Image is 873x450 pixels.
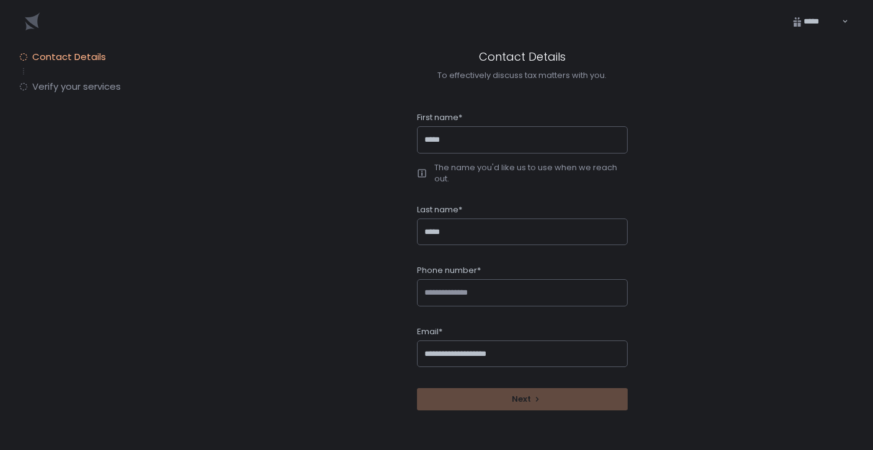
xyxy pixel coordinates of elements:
[437,70,607,81] div: To effectively discuss tax matters with you.
[417,265,481,276] span: Phone number*
[474,43,571,70] h1: Contact Details
[434,162,628,184] div: The name you'd like us to use when we reach out.
[32,80,121,93] span: Verify your services
[417,326,442,337] span: Email*
[32,51,106,63] span: Contact Details
[417,204,462,215] span: Last name*
[417,112,462,123] span: First name*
